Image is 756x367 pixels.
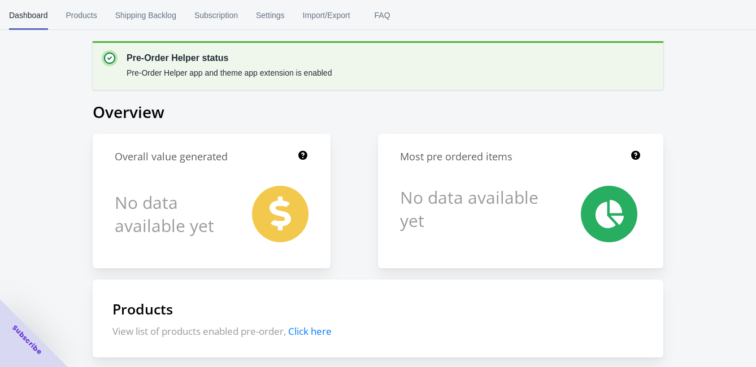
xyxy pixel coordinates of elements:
h1: Products [112,299,644,318]
h1: Overview [93,101,663,123]
span: Dashboard [9,1,48,30]
span: Products [66,1,97,30]
p: Pre-Order Helper app and theme app extension is enabled [127,67,332,78]
h1: No data available yet [115,186,228,242]
span: Subscription [194,1,238,30]
p: Pre-Order Helper status [127,51,332,65]
h1: Overall value generated [115,150,228,164]
span: Click here [288,325,332,338]
span: Settings [256,1,285,30]
span: Subscribe [10,323,44,357]
p: View list of products enabled pre-order, [112,325,644,338]
span: FAQ [368,1,397,30]
span: Shipping Backlog [115,1,176,30]
span: Import/Export [303,1,350,30]
h1: No data available yet [400,186,541,232]
h1: Most pre ordered items [400,150,512,164]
